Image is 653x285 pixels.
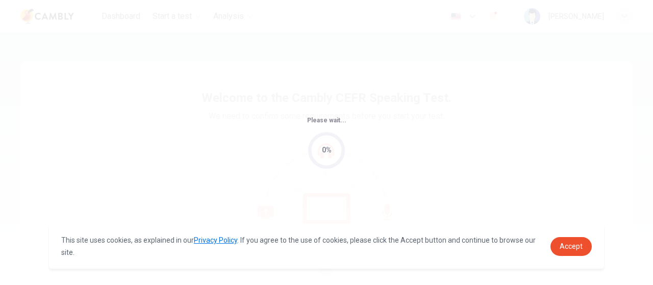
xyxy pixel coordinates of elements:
[550,237,592,256] a: dismiss cookie message
[194,236,237,244] a: Privacy Policy
[61,236,536,256] span: This site uses cookies, as explained in our . If you agree to the use of cookies, please click th...
[49,224,604,269] div: cookieconsent
[322,144,332,156] div: 0%
[307,117,346,124] span: Please wait...
[560,242,583,250] span: Accept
